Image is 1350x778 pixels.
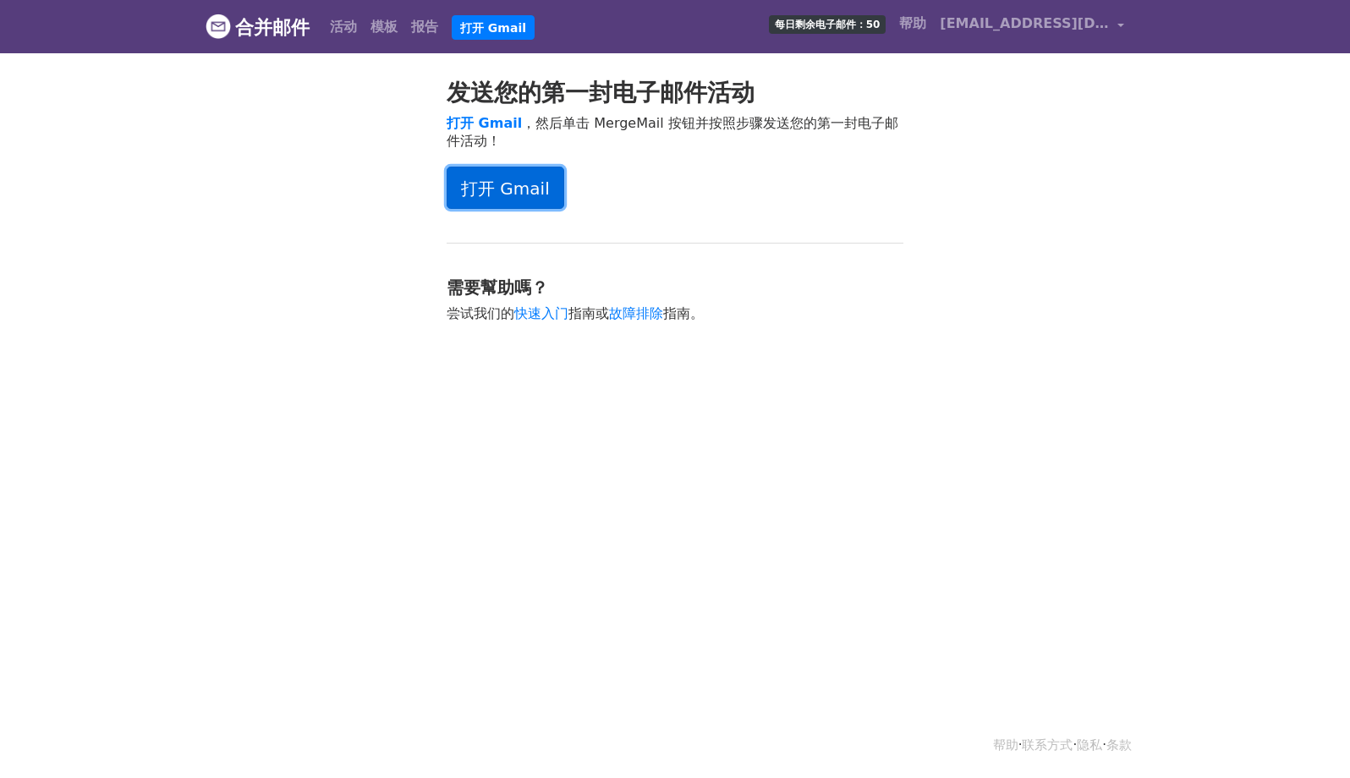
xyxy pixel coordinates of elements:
a: 活动 [323,10,364,44]
font: 打开 Gmail [461,178,550,199]
a: 快速入门 [514,305,568,321]
a: 联系方式 [1022,737,1073,753]
a: 隐私 [1077,737,1102,753]
a: 打开 Gmail [447,115,522,131]
a: 帮助 [892,7,933,41]
font: · [1073,737,1077,753]
a: 帮助 [993,737,1018,753]
a: 打开 Gmail [452,15,535,41]
a: 合并邮件 [206,9,310,45]
font: 发送您的第一封电子邮件活动 [447,79,755,107]
font: 活动 [330,19,357,35]
a: 条款 [1106,737,1132,753]
font: [EMAIL_ADDRESS][DOMAIN_NAME] [940,15,1204,31]
a: 报告 [404,10,445,44]
iframe: Chat Widget [1265,697,1350,778]
a: 每日剩余电子邮件：50 [762,7,893,41]
img: MergeMail 徽标 [206,14,231,39]
font: 指南。 [663,305,704,321]
font: 合并邮件 [235,17,310,38]
font: · [1102,737,1106,753]
font: 报告 [411,19,438,35]
font: 帮助 [899,15,926,31]
font: 模板 [370,19,398,35]
font: 指南或 [568,305,609,321]
a: 模板 [364,10,404,44]
font: 需要幫助嗎？ [447,277,548,298]
font: ，然后单击 MergeMail 按钮并按照步骤发送您的第一封电子邮件活动！ [447,115,898,149]
font: 每日剩余电子邮件：50 [775,19,881,30]
a: 故障排除 [609,305,663,321]
a: 打开 Gmail [447,167,564,209]
font: 尝试我们的 [447,305,514,321]
a: [EMAIL_ADDRESS][DOMAIN_NAME] [933,7,1131,47]
font: 打开 Gmail [460,20,526,34]
font: · [1018,737,1023,753]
